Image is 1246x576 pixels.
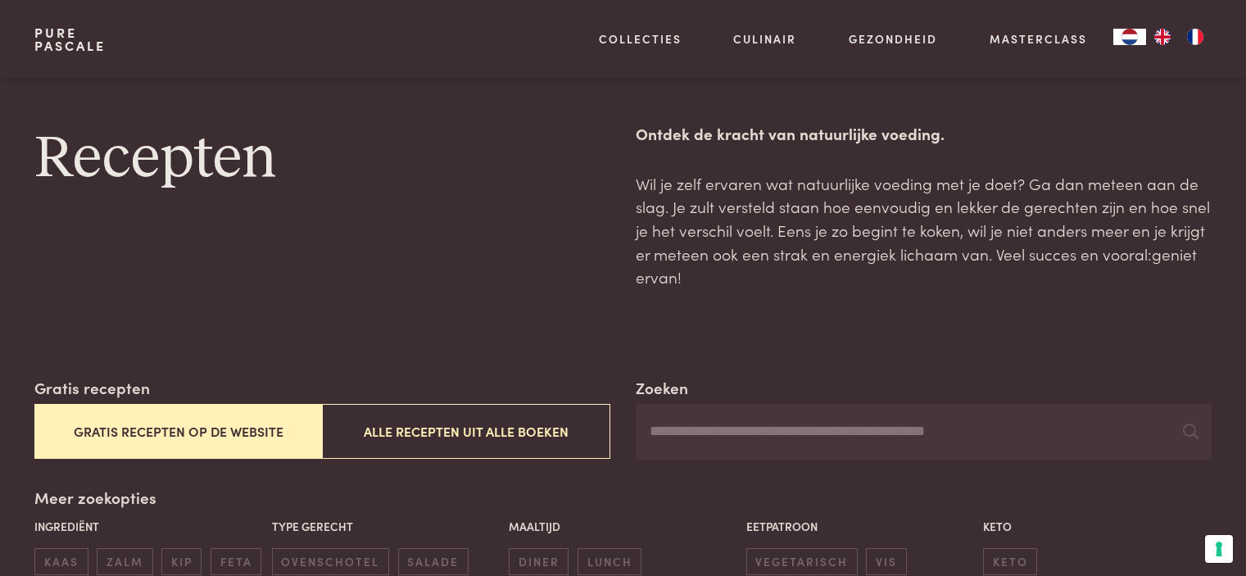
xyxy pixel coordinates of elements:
[866,548,906,575] span: vis
[636,172,1211,289] p: Wil je zelf ervaren wat natuurlijke voeding met je doet? Ga dan meteen aan de slag. Je zult verst...
[34,122,609,196] h1: Recepten
[398,548,469,575] span: salade
[509,518,737,535] p: Maaltijd
[97,548,152,575] span: zalm
[746,548,858,575] span: vegetarisch
[1113,29,1146,45] a: NL
[34,548,88,575] span: kaas
[636,376,688,400] label: Zoeken
[636,122,945,144] strong: Ontdek de kracht van natuurlijke voeding.
[1146,29,1179,45] a: EN
[34,518,263,535] p: Ingrediënt
[1179,29,1212,45] a: FR
[983,548,1037,575] span: keto
[849,30,937,48] a: Gezondheid
[272,518,501,535] p: Type gerecht
[34,26,106,52] a: PurePascale
[161,548,202,575] span: kip
[990,30,1087,48] a: Masterclass
[733,30,796,48] a: Culinair
[272,548,389,575] span: ovenschotel
[599,30,682,48] a: Collecties
[509,548,569,575] span: diner
[1113,29,1212,45] aside: Language selected: Nederlands
[211,548,261,575] span: feta
[34,376,150,400] label: Gratis recepten
[322,404,609,459] button: Alle recepten uit alle boeken
[1146,29,1212,45] ul: Language list
[983,518,1212,535] p: Keto
[34,404,322,459] button: Gratis recepten op de website
[1205,535,1233,563] button: Uw voorkeuren voor toestemming voor trackingtechnologieën
[578,548,641,575] span: lunch
[1113,29,1146,45] div: Language
[746,518,975,535] p: Eetpatroon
